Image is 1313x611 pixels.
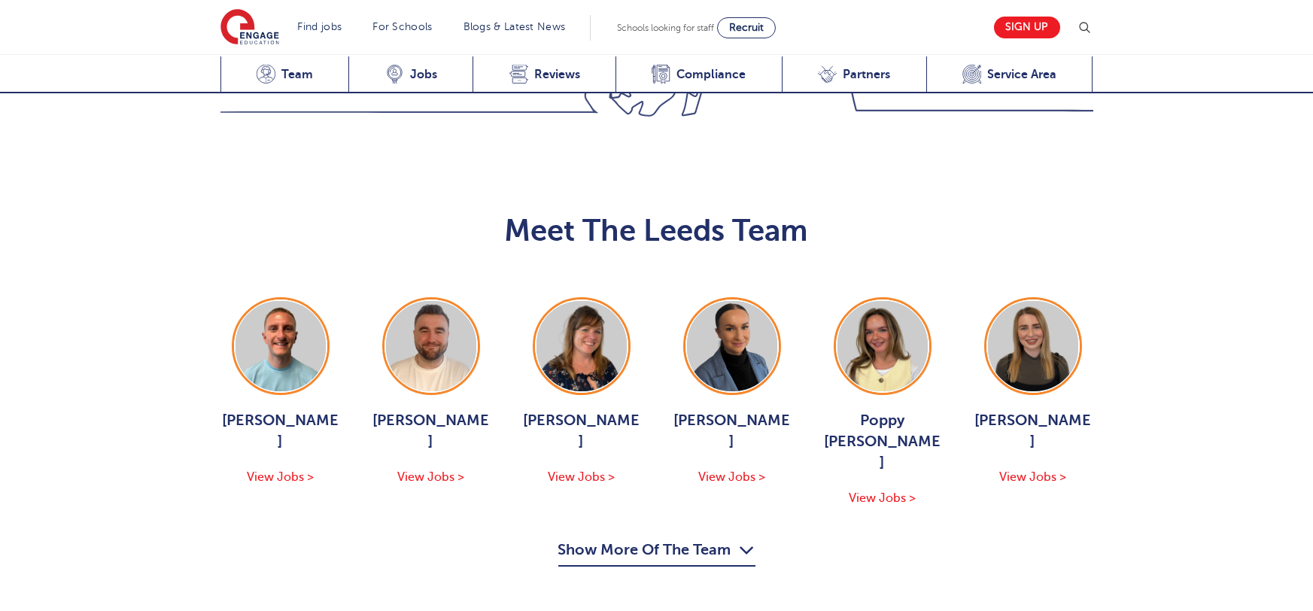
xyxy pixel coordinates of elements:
a: [PERSON_NAME] View Jobs > [973,297,1093,487]
a: [PERSON_NAME] View Jobs > [521,297,642,487]
a: Compliance [615,56,782,93]
img: Layla McCosker [988,301,1078,391]
span: View Jobs > [247,470,314,484]
h2: Meet The Leeds Team [220,213,1093,249]
span: View Jobs > [548,470,615,484]
a: Recruit [717,17,776,38]
img: Engage Education [220,9,279,47]
span: View Jobs > [849,491,916,505]
a: [PERSON_NAME] View Jobs > [371,297,491,487]
span: Schools looking for staff [617,23,714,33]
span: Compliance [676,67,746,82]
span: Team [281,67,313,82]
span: [PERSON_NAME] [672,410,792,452]
span: Service Area [987,67,1056,82]
a: Blogs & Latest News [464,21,566,32]
img: Holly Johnson [687,301,777,391]
a: Poppy [PERSON_NAME] View Jobs > [822,297,943,508]
img: Chris Rushton [386,301,476,391]
a: Team [220,56,349,93]
span: [PERSON_NAME] [521,410,642,452]
span: Poppy [PERSON_NAME] [822,410,943,473]
span: Partners [843,67,890,82]
a: [PERSON_NAME] View Jobs > [672,297,792,487]
span: [PERSON_NAME] [973,410,1093,452]
span: View Jobs > [397,470,464,484]
a: Jobs [348,56,473,93]
span: Recruit [729,22,764,33]
a: Find jobs [298,21,342,32]
span: View Jobs > [698,470,765,484]
span: Jobs [410,67,437,82]
span: [PERSON_NAME] [371,410,491,452]
img: George Dignam [236,301,326,391]
a: Sign up [994,17,1060,38]
a: Service Area [926,56,1093,93]
span: [PERSON_NAME] [220,410,341,452]
span: Reviews [534,67,580,82]
a: Partners [782,56,926,93]
img: Joanne Wright [536,301,627,391]
a: For Schools [372,21,432,32]
button: Show More Of The Team [558,538,755,567]
img: Poppy Burnside [837,301,928,391]
a: Reviews [473,56,615,93]
a: [PERSON_NAME] View Jobs > [220,297,341,487]
span: View Jobs > [999,470,1066,484]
